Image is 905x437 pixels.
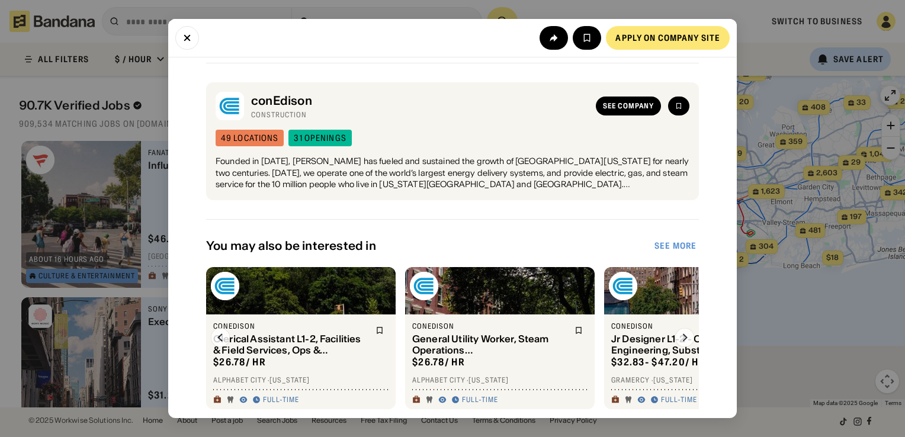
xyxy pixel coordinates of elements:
[611,356,705,368] div: $ 32.83 - $47.20 / hr
[615,34,720,42] div: Apply on company site
[216,92,244,120] img: conEdison logo
[412,356,465,368] div: $ 26.78 / hr
[596,97,661,115] a: See company
[675,328,694,347] img: Right Arrow
[175,26,199,50] button: Close
[206,267,396,409] a: conEdison logoconEdisonClerical Assistant L1-2, Facilities & Field Services, Ops & Maintenance$26...
[294,134,346,142] div: 31 openings
[221,134,278,142] div: 49 locations
[211,272,239,300] img: conEdison logo
[604,267,794,409] a: conEdison logoconEdisonJr Designer L1-2 - Central Engineering, Substation Projects Eng Civil$32.8...
[462,395,498,404] div: Full-time
[412,333,567,356] div: General Utility Worker, Steam Operations [GEOGRAPHIC_DATA]
[603,102,654,110] div: See company
[213,322,368,331] div: conEdison
[213,356,266,368] div: $ 26.78 / hr
[213,333,368,356] div: Clerical Assistant L1-2, Facilities & Field Services, Ops & Maintenance
[412,375,588,385] div: Alphabet City · [US_STATE]
[263,395,299,404] div: Full-time
[206,239,652,253] div: You may also be interested in
[251,110,589,120] div: Construction
[661,395,697,404] div: Full-time
[654,242,697,250] div: See more
[611,333,766,356] div: Jr Designer L1-2 - Central Engineering, Substation Projects Eng Civil
[412,322,567,331] div: conEdison
[611,322,766,331] div: conEdison
[251,94,589,108] div: conEdison
[611,375,787,385] div: Gramercy · [US_STATE]
[606,26,730,50] a: Apply on company site
[213,375,389,385] div: Alphabet City · [US_STATE]
[609,272,637,300] img: conEdison logo
[410,272,438,300] img: conEdison logo
[211,328,230,347] img: Left Arrow
[405,267,595,409] a: conEdison logoconEdisonGeneral Utility Worker, Steam Operations [GEOGRAPHIC_DATA]$26.78/ hrAlphab...
[216,156,689,191] div: Founded in [DATE], [PERSON_NAME] has fueled and sustained the growth of [GEOGRAPHIC_DATA][US_STAT...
